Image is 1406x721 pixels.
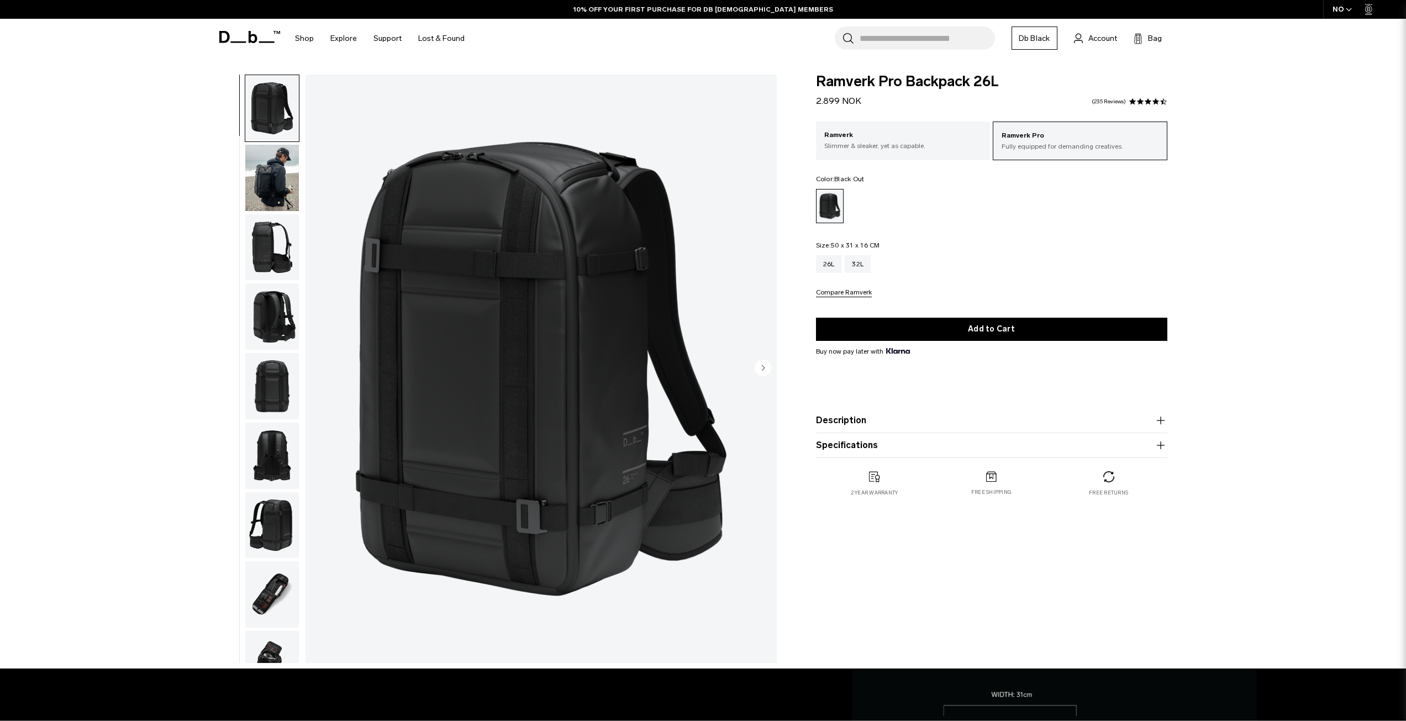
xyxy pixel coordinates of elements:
[816,346,910,356] span: Buy now pay later with
[851,489,898,497] p: 2 year warranty
[245,214,299,281] img: Ramverk_pro_bacpack_26L_black_out_2024_2.png
[1074,31,1117,45] a: Account
[1012,27,1057,50] a: Db Black
[306,75,777,663] img: Ramverk_pro_bacpack_26L_black_out_2024_1.png
[1089,489,1128,497] p: Free returns
[1002,130,1158,141] p: Ramverk Pro
[1002,141,1158,151] p: Fully equipped for demanding creatives.
[245,423,299,489] img: Ramverk_pro_bacpack_26L_black_out_2024_9.png
[816,414,1167,427] button: Description
[287,19,473,58] nav: Main Navigation
[245,561,299,628] img: Ramverk_pro_bacpack_26L_black_out_2024_3.png
[816,289,872,297] button: Compare Ramverk
[1088,33,1117,44] span: Account
[824,130,982,141] p: Ramverk
[971,488,1012,496] p: Free shipping
[816,96,861,106] span: 2.899 NOK
[1092,99,1126,104] a: 235 reviews
[816,318,1167,341] button: Add to Cart
[816,122,991,159] a: Ramverk Slimmer & sleaker, yet as capable.
[755,359,771,378] button: Next slide
[886,348,910,354] img: {"height" => 20, "alt" => "Klarna"}
[245,353,299,419] img: Ramverk_pro_bacpack_26L_black_out_2024_11.png
[306,75,777,663] li: 1 / 13
[245,422,299,490] button: Ramverk_pro_bacpack_26L_black_out_2024_9.png
[245,145,299,211] img: Ramverk Pro Backpack 26L Black Out
[245,75,299,141] img: Ramverk_pro_bacpack_26L_black_out_2024_1.png
[418,19,465,58] a: Lost & Found
[295,19,314,58] a: Shop
[245,492,299,559] img: Ramverk_pro_bacpack_26L_black_out_2024_8.png
[816,75,1167,89] span: Ramverk Pro Backpack 26L
[816,255,842,273] a: 26L
[845,255,871,273] a: 32L
[245,283,299,350] img: Ramverk_pro_bacpack_26L_black_out_2024_10.png
[824,141,982,151] p: Slimmer & sleaker, yet as capable.
[816,242,880,249] legend: Size:
[834,175,864,183] span: Black Out
[245,75,299,142] button: Ramverk_pro_bacpack_26L_black_out_2024_1.png
[1134,31,1162,45] button: Bag
[573,4,833,14] a: 10% OFF YOUR FIRST PURCHASE FOR DB [DEMOGRAPHIC_DATA] MEMBERS
[816,176,865,182] legend: Color:
[831,241,880,249] span: 50 x 31 x 16 CM
[245,144,299,212] button: Ramverk Pro Backpack 26L Black Out
[1148,33,1162,44] span: Bag
[245,630,299,698] button: Ramverk_pro_bacpack_26L_black_out_2024_4.png
[245,631,299,697] img: Ramverk_pro_bacpack_26L_black_out_2024_4.png
[816,189,844,223] a: Black Out
[373,19,402,58] a: Support
[330,19,357,58] a: Explore
[816,439,1167,452] button: Specifications
[245,352,299,420] button: Ramverk_pro_bacpack_26L_black_out_2024_11.png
